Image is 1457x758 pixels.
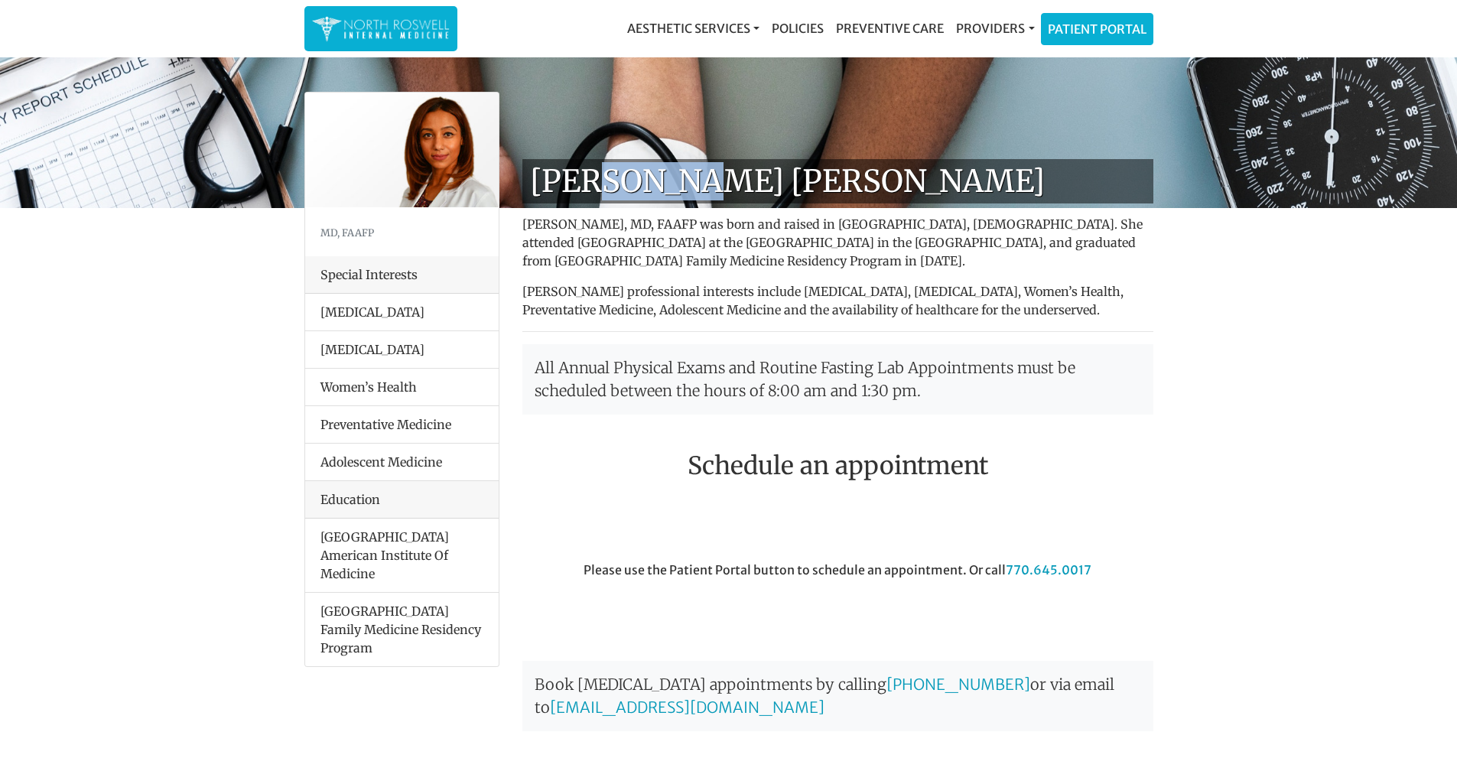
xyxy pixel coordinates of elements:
p: All Annual Physical Exams and Routine Fasting Lab Appointments must be scheduled between the hour... [522,344,1153,415]
p: [PERSON_NAME], MD, FAAFP was born and raised in [GEOGRAPHIC_DATA], [DEMOGRAPHIC_DATA]. She attend... [522,215,1153,270]
div: Please use the Patient Portal button to schedule an appointment. Or call [511,561,1165,646]
li: Women’s Health [305,368,499,406]
li: [MEDICAL_DATA] [305,294,499,331]
a: [EMAIL_ADDRESS][DOMAIN_NAME] [550,698,824,717]
small: MD, FAAFP [320,226,374,239]
a: Aesthetic Services [621,13,766,44]
img: North Roswell Internal Medicine [312,14,450,44]
div: Special Interests [305,256,499,294]
div: Education [305,481,499,519]
a: Patient Portal [1042,14,1153,44]
p: [PERSON_NAME] professional interests include [MEDICAL_DATA], [MEDICAL_DATA], Women’s Health, Prev... [522,282,1153,319]
a: Providers [950,13,1040,44]
li: [GEOGRAPHIC_DATA] Family Medicine Residency Program [305,592,499,666]
a: [PHONE_NUMBER] [886,675,1030,694]
li: Adolescent Medicine [305,443,499,481]
li: [GEOGRAPHIC_DATA] American Institute Of Medicine [305,519,499,593]
h1: [PERSON_NAME] [PERSON_NAME] [522,159,1153,203]
img: Dr. Farah Mubarak Ali MD, FAAFP [305,93,499,207]
p: Book [MEDICAL_DATA] appointments by calling or via email to [522,661,1153,731]
li: [MEDICAL_DATA] [305,330,499,369]
h2: Schedule an appointment [522,451,1153,480]
a: 770.645.0017 [1006,562,1091,577]
a: Preventive Care [830,13,950,44]
li: Preventative Medicine [305,405,499,444]
a: Policies [766,13,830,44]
